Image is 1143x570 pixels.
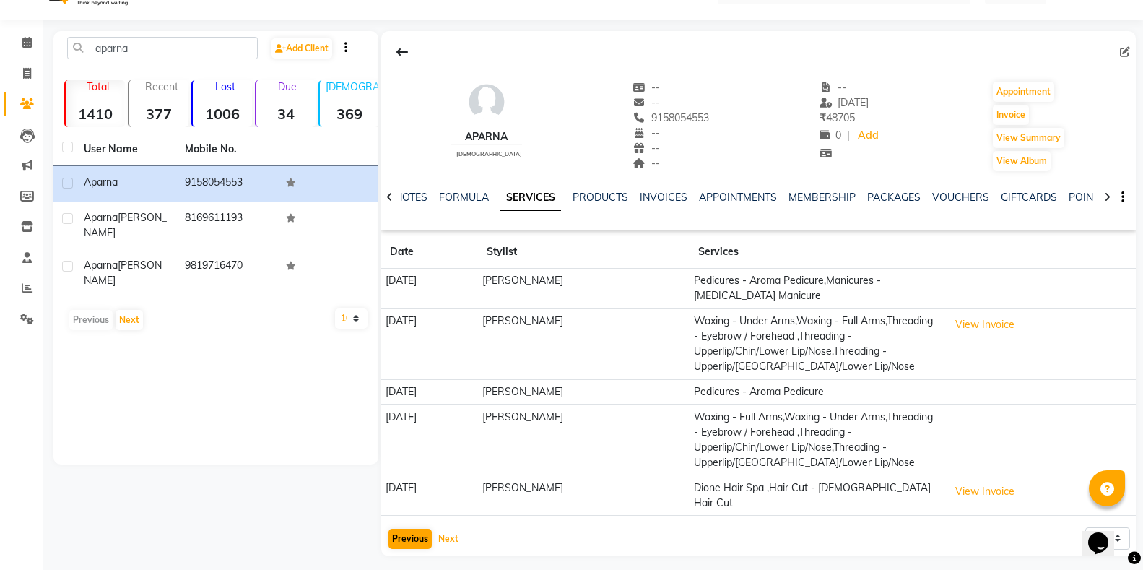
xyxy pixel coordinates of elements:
button: Previous [388,529,432,549]
td: Waxing - Under Arms,Waxing - Full Arms,Threading - Eyebrow / Forehead ,Threading - Upperlip/Chin/... [690,308,944,379]
td: [DATE] [381,269,478,309]
button: Next [116,310,143,330]
span: | [847,128,850,143]
td: [PERSON_NAME] [478,475,690,516]
td: [DATE] [381,405,478,475]
button: View Summary [993,128,1064,148]
th: Mobile No. [176,133,277,166]
span: ₹ [820,111,826,124]
td: [PERSON_NAME] [478,379,690,405]
span: -- [633,81,660,94]
span: -- [633,157,660,170]
div: Back to Client [387,38,417,66]
a: VOUCHERS [932,191,989,204]
iframe: chat widget [1082,512,1129,556]
span: [PERSON_NAME] [84,211,167,239]
td: Waxing - Full Arms,Waxing - Under Arms,Threading - Eyebrow / Forehead ,Threading - Upperlip/Chin/... [690,405,944,475]
strong: 1410 [66,105,125,123]
strong: 369 [320,105,379,123]
a: PRODUCTS [573,191,628,204]
a: MEMBERSHIP [788,191,856,204]
td: [DATE] [381,379,478,405]
a: SERVICES [500,185,561,211]
p: [DEMOGRAPHIC_DATA] [326,80,379,93]
td: [DATE] [381,308,478,379]
a: PACKAGES [867,191,921,204]
a: Add [856,126,881,146]
a: INVOICES [640,191,687,204]
strong: 1006 [193,105,252,123]
span: 9158054553 [633,111,709,124]
td: Dione Hair Spa ,Hair Cut - [DEMOGRAPHIC_DATA] Hair Cut [690,475,944,516]
strong: 34 [256,105,316,123]
td: 9158054553 [176,166,277,202]
td: 8169611193 [176,202,277,249]
span: -- [633,126,660,139]
button: Invoice [993,105,1029,125]
span: -- [633,96,660,109]
th: User Name [75,133,176,166]
th: Services [690,236,944,269]
span: [DEMOGRAPHIC_DATA] [456,150,522,157]
span: [PERSON_NAME] [84,259,167,287]
a: FORMULA [439,191,489,204]
a: APPOINTMENTS [699,191,777,204]
td: [PERSON_NAME] [478,269,690,309]
td: Pedicures - Aroma Pedicure [690,379,944,405]
strong: 377 [129,105,188,123]
td: Pedicures - Aroma Pedicure,Manicures - [MEDICAL_DATA] Manicure [690,269,944,309]
span: -- [820,81,847,94]
span: 0 [820,129,841,142]
button: View Invoice [949,480,1021,503]
span: 48705 [820,111,855,124]
span: Aparna [84,211,118,224]
a: GIFTCARDS [1001,191,1057,204]
p: Recent [135,80,188,93]
th: Date [381,236,478,269]
p: Due [259,80,316,93]
td: 9819716470 [176,249,277,297]
td: [DATE] [381,475,478,516]
a: NOTES [395,191,427,204]
span: -- [633,142,660,155]
button: View Album [993,151,1051,171]
th: Stylist [478,236,690,269]
p: Lost [199,80,252,93]
button: Appointment [993,82,1054,102]
input: Search by Name/Mobile/Email/Code [67,37,258,59]
span: [DATE] [820,96,869,109]
td: [PERSON_NAME] [478,308,690,379]
td: [PERSON_NAME] [478,405,690,475]
img: avatar [465,80,508,124]
span: Aparna [84,176,118,189]
span: Aparna [84,259,118,272]
p: Total [71,80,125,93]
div: Aparna [451,129,522,144]
a: POINTS [1069,191,1105,204]
a: Add Client [271,38,332,59]
button: View Invoice [949,314,1021,336]
button: Next [435,529,462,549]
